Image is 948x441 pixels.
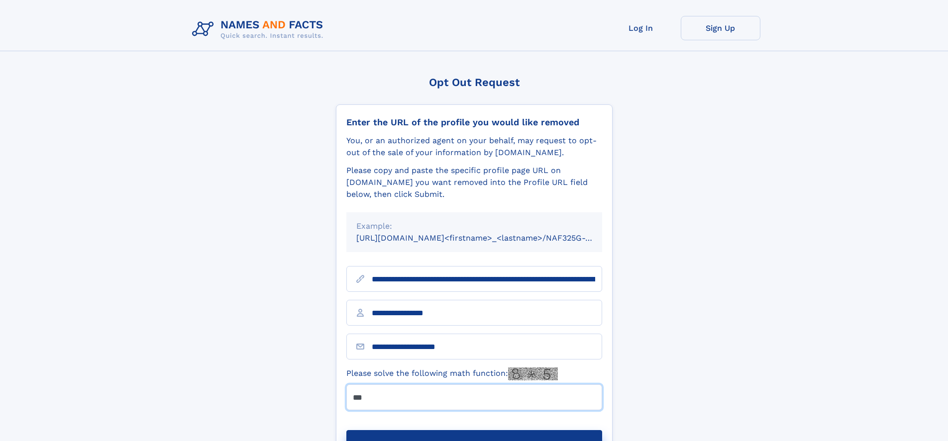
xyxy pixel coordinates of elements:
small: [URL][DOMAIN_NAME]<firstname>_<lastname>/NAF325G-xxxxxxxx [356,233,621,243]
div: Please copy and paste the specific profile page URL on [DOMAIN_NAME] you want removed into the Pr... [346,165,602,200]
div: You, or an authorized agent on your behalf, may request to opt-out of the sale of your informatio... [346,135,602,159]
a: Sign Up [681,16,760,40]
label: Please solve the following math function: [346,367,558,380]
a: Log In [601,16,681,40]
div: Opt Out Request [336,76,613,88]
img: Logo Names and Facts [188,16,331,43]
div: Enter the URL of the profile you would like removed [346,117,602,128]
div: Example: [356,220,592,232]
